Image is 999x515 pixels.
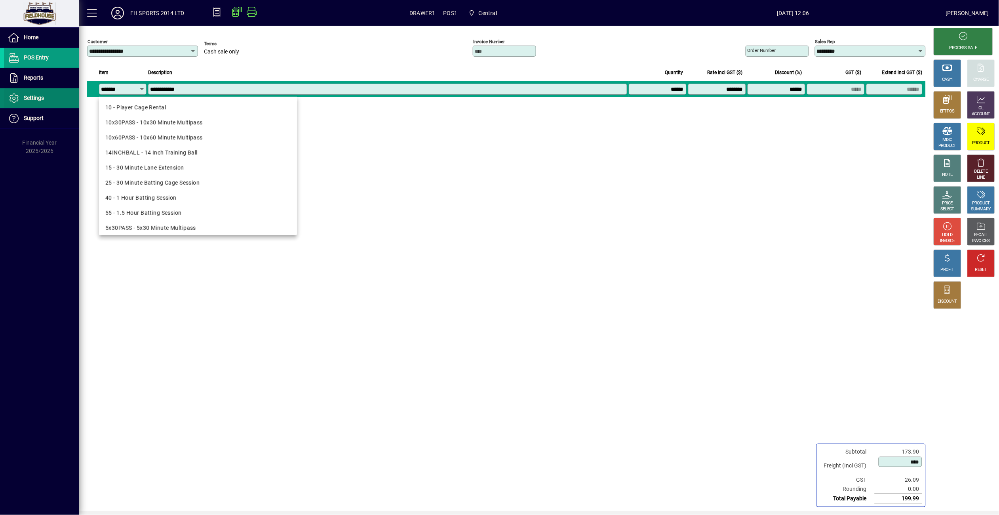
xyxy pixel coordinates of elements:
td: GST [820,475,875,484]
span: Item [99,68,108,77]
mat-label: Order number [748,48,776,53]
a: Home [4,28,79,48]
div: DISCOUNT [938,299,957,305]
td: 173.90 [875,447,922,456]
a: Reports [4,68,79,88]
span: Quantity [665,68,683,77]
mat-option: 55 - 1.5 Hour Batting Session [99,205,297,220]
mat-label: Invoice number [473,39,505,44]
div: PRODUCT [972,200,990,206]
mat-option: 15 - 30 Minute Lane Extension [99,160,297,175]
mat-option: 40 - 1 Hour Batting Session [99,190,297,205]
div: 40 - 1 Hour Batting Session [105,194,291,202]
div: HOLD [942,232,953,238]
span: Settings [24,95,44,101]
td: 0.00 [875,484,922,494]
mat-option: 10x30PASS - 10x30 Minute Multipass [99,115,297,130]
div: SUMMARY [971,206,991,212]
a: Settings [4,88,79,108]
div: LINE [977,175,985,181]
mat-option: 10x60PASS - 10x60 Minute Multipass [99,130,297,145]
td: Rounding [820,484,875,494]
div: RESET [975,267,987,273]
span: Description [148,68,172,77]
div: 10 - Player Cage Rental [105,103,291,112]
td: 199.99 [875,494,922,504]
div: [PERSON_NAME] [946,7,989,19]
mat-option: 25 - 30 Minute Batting Cage Session [99,175,297,190]
div: NOTE [942,172,953,178]
mat-option: 10 - Player Cage Rental [99,100,297,115]
span: Central [479,7,497,19]
div: CHARGE [974,77,989,83]
mat-option: 5x30PASS - 5x30 Minute Multipass [99,220,297,235]
div: SELECT [941,206,955,212]
div: ACCOUNT [972,111,990,117]
button: Profile [105,6,130,20]
span: Home [24,34,38,40]
span: Rate incl GST ($) [708,68,743,77]
div: 15 - 30 Minute Lane Extension [105,164,291,172]
div: CASH [942,77,953,83]
div: 55 - 1.5 Hour Batting Session [105,209,291,217]
div: DELETE [974,169,988,175]
span: GST ($) [846,68,862,77]
span: Reports [24,74,43,81]
a: Support [4,109,79,128]
div: 14INCHBALL - 14 Inch Training Ball [105,149,291,157]
span: DRAWER1 [409,7,435,19]
div: 5x30PASS - 5x30 Minute Multipass [105,224,291,232]
span: POS1 [443,7,458,19]
div: PRODUCT [938,143,956,149]
div: PRICE [942,200,953,206]
span: Support [24,115,44,121]
span: POS Entry [24,54,49,61]
span: Extend incl GST ($) [882,68,923,77]
div: EFTPOS [940,109,955,114]
div: GL [979,105,984,111]
div: 25 - 30 Minute Batting Cage Session [105,179,291,187]
div: PROFIT [941,267,954,273]
td: Total Payable [820,494,875,504]
mat-label: Sales rep [815,39,835,44]
div: INVOICES [972,238,989,244]
div: FH SPORTS 2014 LTD [130,7,184,19]
div: 10x60PASS - 10x60 Minute Multipass [105,134,291,142]
div: RECALL [974,232,988,238]
span: Terms [204,41,251,46]
span: Discount (%) [775,68,802,77]
span: Cash sale only [204,49,239,55]
div: PROCESS SALE [950,45,977,51]
div: MISC [943,137,952,143]
div: PRODUCT [972,140,990,146]
td: 26.09 [875,475,922,484]
td: Freight (Incl GST) [820,456,875,475]
mat-option: 14INCHBALL - 14 Inch Training Ball [99,145,297,160]
mat-label: Customer [88,39,108,44]
span: Central [465,6,500,20]
div: 10x30PASS - 10x30 Minute Multipass [105,118,291,127]
td: Subtotal [820,447,875,456]
div: INVOICE [940,238,955,244]
span: [DATE] 12:06 [641,7,946,19]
